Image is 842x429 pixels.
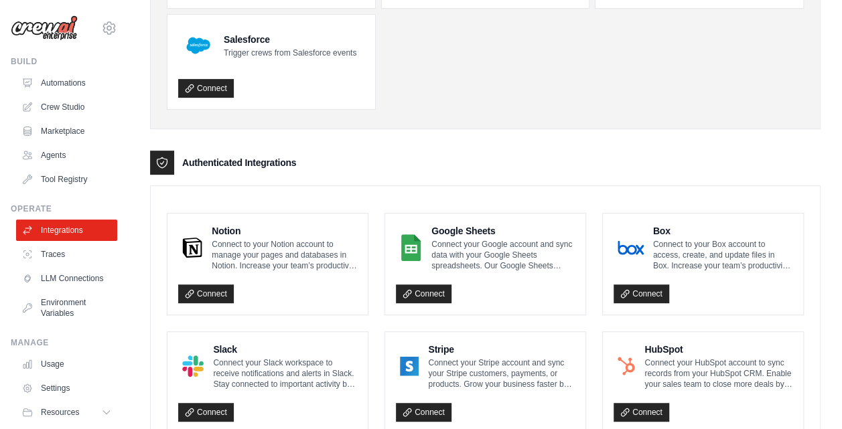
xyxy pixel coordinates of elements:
[431,239,575,271] p: Connect your Google account and sync data with your Google Sheets spreadsheets. Our Google Sheets...
[428,357,575,390] p: Connect your Stripe account and sync your Stripe customers, payments, or products. Grow your busi...
[11,337,117,348] div: Manage
[644,357,792,390] p: Connect your HubSpot account to sync records from your HubSpot CRM. Enable your sales team to clo...
[16,268,117,289] a: LLM Connections
[614,403,669,422] a: Connect
[775,365,842,429] iframe: Chat Widget
[400,234,422,261] img: Google Sheets Logo
[16,145,117,166] a: Agents
[16,377,117,399] a: Settings
[16,220,117,241] a: Integrations
[212,239,357,271] p: Connect to your Notion account to manage your pages and databases in Notion. Increase your team’s...
[16,96,117,118] a: Crew Studio
[178,79,234,98] a: Connect
[182,234,202,261] img: Notion Logo
[11,15,78,41] img: Logo
[224,48,356,58] p: Trigger crews from Salesforce events
[644,343,792,356] h4: HubSpot
[16,120,117,142] a: Marketplace
[396,284,451,303] a: Connect
[16,402,117,423] button: Resources
[178,403,234,422] a: Connect
[182,353,204,379] img: Slack Logo
[41,407,79,418] span: Resources
[16,72,117,94] a: Automations
[16,353,117,375] a: Usage
[11,203,117,214] div: Operate
[16,169,117,190] a: Tool Registry
[618,353,635,379] img: HubSpot Logo
[400,353,419,379] img: Stripe Logo
[16,292,117,324] a: Environment Variables
[182,156,296,169] h3: Authenticated Integrations
[212,224,357,238] h4: Notion
[213,343,357,356] h4: Slack
[431,224,575,238] h4: Google Sheets
[16,244,117,265] a: Traces
[618,234,644,261] img: Box Logo
[428,343,575,356] h4: Stripe
[178,284,234,303] a: Connect
[224,33,356,46] h4: Salesforce
[182,29,214,62] img: Salesforce Logo
[396,403,451,422] a: Connect
[653,239,792,271] p: Connect to your Box account to access, create, and update files in Box. Increase your team’s prod...
[653,224,792,238] h4: Box
[11,56,117,67] div: Build
[614,284,669,303] a: Connect
[213,357,357,390] p: Connect your Slack workspace to receive notifications and alerts in Slack. Stay connected to impo...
